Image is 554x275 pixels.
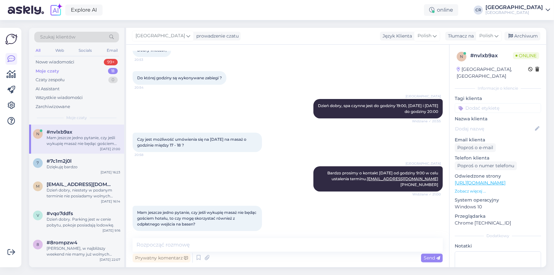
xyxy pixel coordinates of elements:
span: Bardzo prosimy o kontakt [DATE] od godziny 9:00 w celu ustalenia terminu. [PHONE_NUMBER] [327,170,439,187]
div: Dzień dobry, niestety w podanym terminie nie posiadamy wolnych pokoi. [47,187,120,199]
div: [DATE] 16:14 [101,199,120,204]
div: Web [54,46,65,55]
span: n [36,131,39,136]
input: Dodaj nazwę [455,125,534,132]
span: Send [424,255,440,261]
div: Moje czaty [36,68,59,74]
div: 11 [108,68,118,74]
div: [DATE] 21:00 [100,147,120,151]
div: Mam jeszcze jedno pytanie, czy jeśli wykupię masaż nie będąc gościem hotelu, to czy mogę skorzyst... [47,135,120,147]
span: Polish [418,32,431,39]
div: Czaty zespołu [36,77,65,83]
div: online [424,4,458,16]
span: [GEOGRAPHIC_DATA] [406,94,441,99]
div: Zarchiwizowane [36,104,70,110]
p: Notatki [455,243,541,249]
span: 21:03 [135,231,159,236]
a: Explore AI [65,5,103,16]
input: Dodać etykietę [455,103,541,113]
span: Moje czaty [66,115,87,121]
div: [DATE] 16:23 [101,170,120,175]
img: Askly Logo [5,33,17,45]
div: Poproś o numer telefonu [455,161,517,170]
span: Polish [479,32,493,39]
p: Tagi klienta [455,95,541,102]
div: # nvlxb9ax [470,52,513,60]
span: Widziane ✓ 20:55 [412,119,441,124]
span: 20:58 [135,152,159,157]
p: Telefon klienta [455,155,541,161]
div: Język Klienta [380,33,412,39]
span: 8 [37,242,39,247]
p: Odwiedzone strony [455,173,541,180]
div: Dzień dobry. Parking jest w cenie pobytu, pokoje posiadają lodowkę. [47,216,120,228]
div: 0 [108,77,118,83]
span: Szukaj klientów [40,34,75,40]
div: Nowe wiadomości [36,59,74,65]
div: All [34,46,42,55]
span: m [36,184,40,189]
div: Dodatkowy [455,233,541,239]
span: Mam jeszcze jedno pytanie, czy jeśli wykupię masaż nie będąc gościem hotelu, to czy mogę skorzyst... [137,210,257,226]
span: [GEOGRAPHIC_DATA] [406,161,441,166]
img: explore-ai [49,3,63,17]
div: [GEOGRAPHIC_DATA], [GEOGRAPHIC_DATA] [457,66,528,80]
span: v [37,213,39,218]
span: 7 [37,160,39,165]
div: [GEOGRAPHIC_DATA] [485,5,543,10]
p: System operacyjny [455,197,541,203]
div: Email [105,46,119,55]
div: Dziękuję bardzo [47,164,120,170]
span: Czy jest możliwość umówienia się na [DATE] na masaż o godzinie między 17 - 18 ? [137,137,247,148]
span: Do której godziny są wykonywane zabiegi ? [137,75,222,80]
div: Prywatny komentarz [133,254,190,262]
span: 20:54 [135,85,159,90]
span: Widziane ✓ 21:00 [412,192,441,197]
p: Windows 10 [455,203,541,210]
span: #nvlxb9ax [47,129,72,135]
div: Socials [77,46,93,55]
span: n [460,54,463,59]
div: prowadzenie czatu [194,33,239,39]
div: Wszystkie wiadomości [36,94,83,101]
div: CR [474,5,483,15]
p: Zobacz więcej ... [455,188,541,194]
div: [DATE] 9:16 [103,228,120,233]
div: AI Assistant [36,86,60,92]
span: 20:53 [135,57,159,62]
div: Tłumacz na [445,33,474,39]
div: [DATE] 22:07 [100,257,120,262]
p: Nazwa klienta [455,115,541,122]
span: Online [513,52,539,59]
span: [GEOGRAPHIC_DATA] [136,32,185,39]
p: Email klienta [455,137,541,143]
span: Dzień dobry, spa czynne jest do godziny 19:00, [DATE] i [DATE] do godziny 20:00 [318,103,439,114]
span: #8rompzw4 [47,240,77,246]
div: Poproś o e-mail [455,143,496,152]
div: [GEOGRAPHIC_DATA] [485,10,543,15]
div: 99+ [104,59,118,65]
span: #7c1m2j0l [47,158,71,164]
p: Przeglądarka [455,213,541,220]
span: #vqo7ddfs [47,211,73,216]
div: Informacje o kliencie [455,85,541,91]
span: martinabroschinska@seznam.cz [47,181,114,187]
a: [EMAIL_ADDRESS][DOMAIN_NAME] [367,176,438,181]
a: [GEOGRAPHIC_DATA][GEOGRAPHIC_DATA] [485,5,550,15]
a: [URL][DOMAIN_NAME] [455,180,505,186]
div: [PERSON_NAME], w najbliższy weekend nie mamy już wolnych pokoi. Czy są Państwo zainteresowani ofe... [47,246,120,257]
p: Chrome [TECHNICAL_ID] [455,220,541,226]
div: Archiwum [505,32,540,40]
